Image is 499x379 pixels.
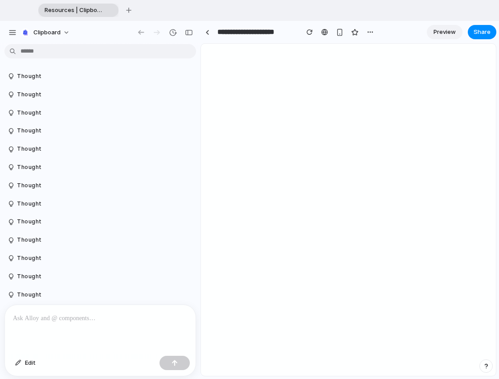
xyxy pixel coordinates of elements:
[434,28,456,37] span: Preview
[41,6,104,15] span: Resources | Clipboard
[33,28,61,37] span: clipboard
[468,25,496,39] button: Share
[17,25,74,40] button: clipboard
[25,358,36,367] span: Edit
[11,356,40,370] button: Edit
[38,4,119,17] div: Resources | Clipboard
[427,25,462,39] a: Preview
[474,28,491,37] span: Share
